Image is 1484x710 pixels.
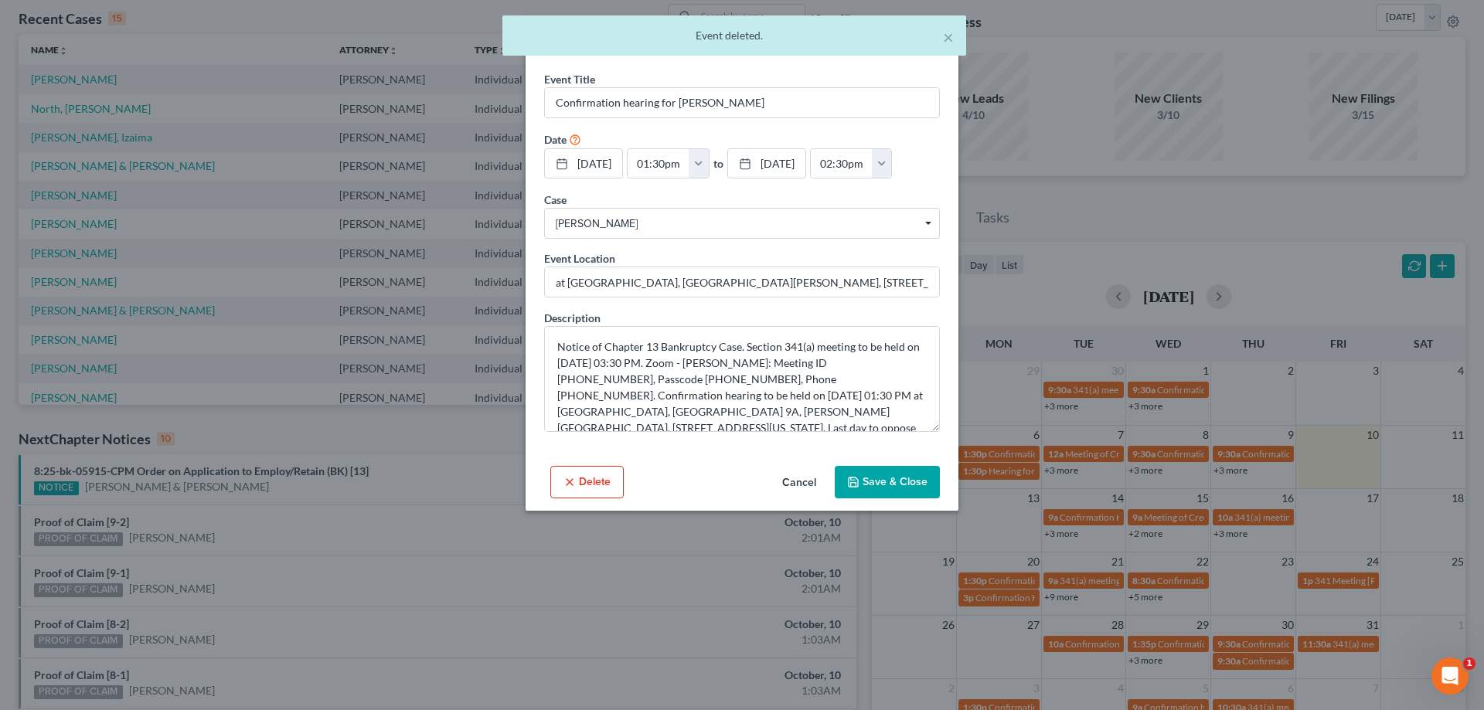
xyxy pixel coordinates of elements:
span: Event Title [544,73,595,86]
a: [DATE] [545,149,622,178]
a: [DATE] [728,149,805,178]
input: -- : -- [811,149,873,178]
input: Enter location... [545,267,939,297]
label: Event Location [544,250,615,267]
label: Case [544,192,567,208]
span: Select box activate [544,208,940,239]
iframe: Intercom live chat [1431,657,1469,695]
button: Cancel [770,467,829,498]
div: Event deleted. [515,28,954,43]
button: × [943,28,954,46]
label: Date [544,131,567,148]
label: to [713,155,723,172]
button: Delete [550,466,624,498]
span: 1 [1463,657,1475,670]
input: -- : -- [628,149,689,178]
span: [PERSON_NAME] [556,216,928,232]
input: Enter event name... [545,88,939,117]
button: Save & Close [835,466,940,498]
label: Description [544,310,601,326]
